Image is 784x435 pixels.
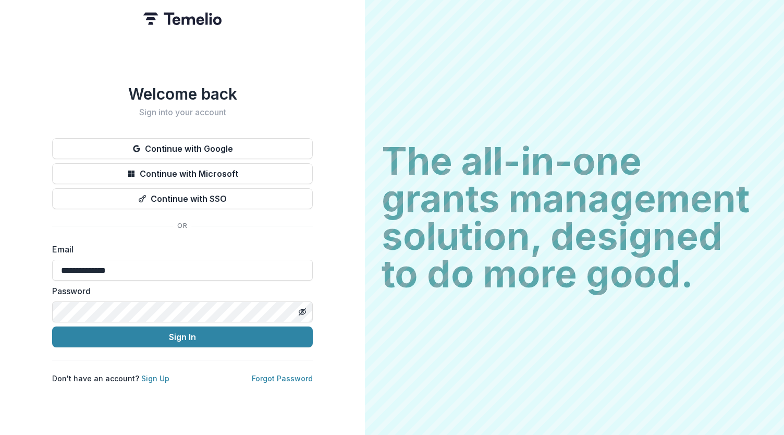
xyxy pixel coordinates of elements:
h1: Welcome back [52,84,313,103]
button: Continue with Microsoft [52,163,313,184]
a: Sign Up [141,374,169,383]
label: Password [52,285,307,297]
button: Continue with SSO [52,188,313,209]
p: Don't have an account? [52,373,169,384]
a: Forgot Password [252,374,313,383]
h2: Sign into your account [52,107,313,117]
button: Sign In [52,327,313,347]
img: Temelio [143,13,222,25]
button: Continue with Google [52,138,313,159]
label: Email [52,243,307,256]
button: Toggle password visibility [294,304,311,320]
